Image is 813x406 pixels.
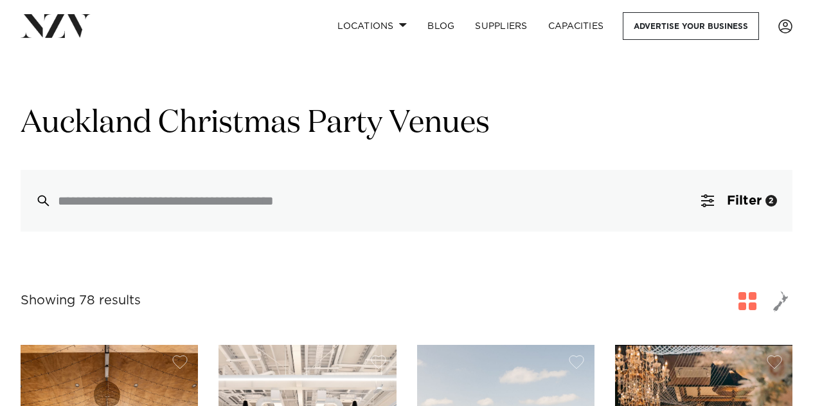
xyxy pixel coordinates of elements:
[765,195,777,207] div: 2
[21,291,141,311] div: Showing 78 results
[21,104,792,144] h1: Auckland Christmas Party Venues
[623,12,759,40] a: Advertise your business
[327,12,417,40] a: Locations
[538,12,614,40] a: Capacities
[727,194,762,207] span: Filter
[21,14,91,37] img: nzv-logo.png
[686,170,792,232] button: Filter2
[465,12,537,40] a: SUPPLIERS
[417,12,465,40] a: BLOG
